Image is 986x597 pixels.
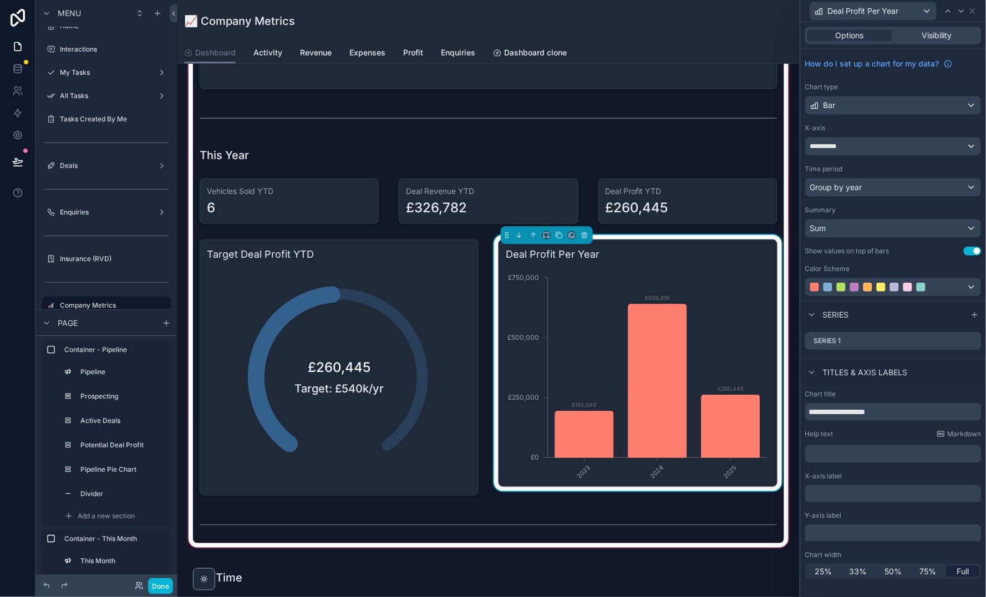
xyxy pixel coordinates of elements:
[823,367,908,378] span: Titles & Axis labels
[253,47,282,58] span: Activity
[823,309,849,320] span: Series
[805,443,982,463] div: scrollable content
[184,13,295,29] h1: 📈 Company Metrics
[64,345,166,354] label: Container - Pipeline
[80,392,164,401] label: Prospecting
[850,566,867,577] span: 33%
[300,43,332,65] a: Revenue
[805,58,939,69] span: How do I set up a chart for my data?
[885,566,902,577] span: 50%
[80,441,164,450] label: Potential Deal Profit
[645,294,670,301] text: £639,206
[948,430,982,438] span: Markdown
[42,250,171,268] a: Insurance (RVD)
[507,333,539,341] tspan: £500,000
[805,511,842,520] label: Y-axis label
[805,165,843,174] label: Time period
[805,430,833,438] label: Help text
[184,43,236,64] a: Dashboard
[805,83,838,91] label: Chart type
[810,182,862,193] span: Group by year
[64,534,166,543] label: Container - This Month
[506,247,770,262] h3: Deal Profit Per Year
[78,512,135,521] span: Add a new section
[58,318,78,329] span: Page
[836,30,864,41] span: Options
[805,485,982,502] div: scrollable content
[403,47,423,58] span: Profit
[805,58,953,69] a: How do I set up a chart for my data?
[441,43,475,65] a: Enquiries
[80,368,164,376] label: Pipeline
[42,40,171,58] a: Interactions
[805,524,982,542] div: scrollable content
[805,178,982,197] button: Group by year
[805,206,836,215] label: Summary
[349,43,385,65] a: Expenses
[80,416,164,425] label: Active Deals
[937,430,982,438] a: Markdown
[42,64,171,81] a: My Tasks
[531,453,539,462] tspan: £0
[805,390,836,399] label: Chart title
[60,208,153,217] label: Enquiries
[508,394,539,402] tspan: £250,000
[805,96,982,115] button: Bar
[504,47,567,58] span: Dashboard clone
[441,47,475,58] span: Enquiries
[60,68,153,77] label: My Tasks
[572,401,597,408] text: £193,040
[80,557,164,565] label: This Month
[922,30,952,41] span: Visibility
[815,566,832,577] span: 25%
[814,336,841,345] label: Series 1
[957,566,969,577] span: Full
[805,219,982,238] button: Sum
[80,489,164,498] label: Divider
[403,43,423,65] a: Profit
[828,6,899,17] span: Deal Profit Per Year
[253,43,282,65] a: Activity
[42,157,171,175] a: Deals
[60,301,164,310] label: Company Metrics
[300,47,332,58] span: Revenue
[805,264,850,273] label: Color Scheme
[58,8,81,19] span: Menu
[810,2,937,21] button: Deal Profit Per Year
[805,247,890,256] div: Show values on top of bars
[349,47,385,58] span: Expenses
[148,578,173,594] button: Done
[35,336,177,575] div: scrollable content
[649,464,665,481] text: 2024
[824,100,836,111] span: Bar
[42,87,171,105] a: All Tasks
[60,161,153,170] label: Deals
[805,550,842,559] label: Chart width
[718,385,744,392] text: £260,445
[60,115,169,124] label: Tasks Created By Me
[508,273,539,282] tspan: £750,000
[576,464,592,481] text: 2023
[42,110,171,128] a: Tasks Created By Me
[805,124,826,132] label: X-axis
[810,223,826,234] span: Sum
[80,465,164,474] label: Pipeline Pie Chart
[195,47,236,58] span: Dashboard
[920,566,937,577] span: 75%
[805,472,842,481] label: X-axis label
[493,43,567,65] a: Dashboard clone
[722,464,739,481] text: 2025
[42,297,171,314] a: Company Metrics
[60,91,153,100] label: All Tasks
[42,203,171,221] a: Enquiries
[506,267,770,479] div: chart
[60,45,169,54] label: Interactions
[60,254,169,263] label: Insurance (RVD)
